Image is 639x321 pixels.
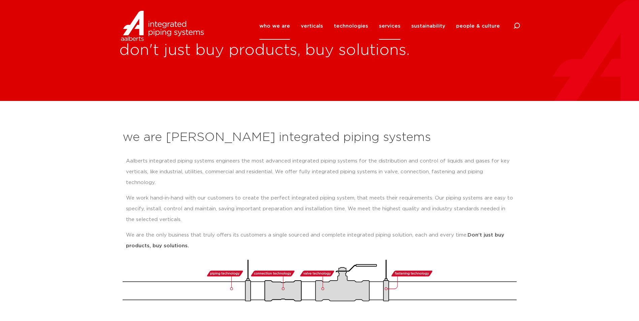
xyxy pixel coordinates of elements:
p: We work hand-in-hand with our customers to create the perfect integrated piping system, that meet... [126,193,513,225]
p: We are the only business that truly offers its customers a single sourced and complete integrated... [126,230,513,251]
p: Aalberts integrated piping systems engineers the most advanced integrated piping systems for the ... [126,156,513,188]
a: verticals [301,12,323,40]
nav: Menu [259,12,500,40]
a: technologies [334,12,368,40]
a: services [379,12,401,40]
a: people & culture [456,12,500,40]
h2: we are [PERSON_NAME] integrated piping systems [123,130,517,146]
a: who we are [259,12,290,40]
a: sustainability [411,12,445,40]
